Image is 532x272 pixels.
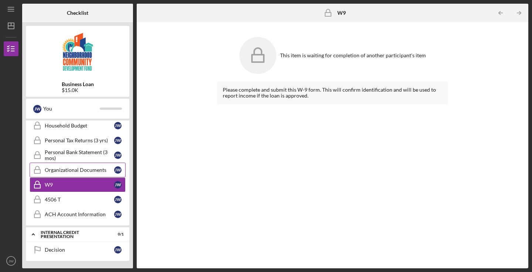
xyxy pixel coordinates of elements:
a: Household BudgetJW [30,118,126,133]
div: J W [114,246,122,254]
text: JW [8,259,14,263]
a: Personal Tax Returns (3 yrs)JW [30,133,126,148]
div: ACH Account Information [45,211,114,217]
a: Organizational DocumentsJW [30,163,126,177]
div: Please complete and submit this W-9 form. This will confirm identification and will be used to re... [223,87,442,99]
a: DecisionJW [30,242,126,257]
div: Household Budget [45,123,114,129]
div: Personal Bank Statement (3 mos) [45,149,114,161]
a: W9JW [30,177,126,192]
div: Organizational Documents [45,167,114,173]
div: Personal Tax Returns (3 yrs) [45,137,114,143]
div: 0 / 1 [110,232,124,237]
div: J W [114,152,122,159]
img: Product logo [26,30,129,74]
div: W9 [45,182,114,188]
div: $15.0K [62,87,94,93]
b: W9 [337,10,346,16]
div: You [43,102,100,115]
a: ACH Account InformationJW [30,207,126,222]
div: J W [114,137,122,144]
button: JW [4,254,18,268]
div: J W [114,196,122,203]
div: J W [114,166,122,174]
div: This item is waiting for completion of another participant's item [280,52,426,58]
div: J W [33,105,41,113]
div: J W [114,122,122,129]
div: 4506 T [45,197,114,203]
a: 4506 TJW [30,192,126,207]
b: Business Loan [62,81,94,87]
div: J W [114,181,122,188]
b: Checklist [67,10,88,16]
div: J W [114,211,122,218]
div: Decision [45,247,114,253]
div: Internal Credit Presentation [41,230,105,239]
a: Personal Bank Statement (3 mos)JW [30,148,126,163]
